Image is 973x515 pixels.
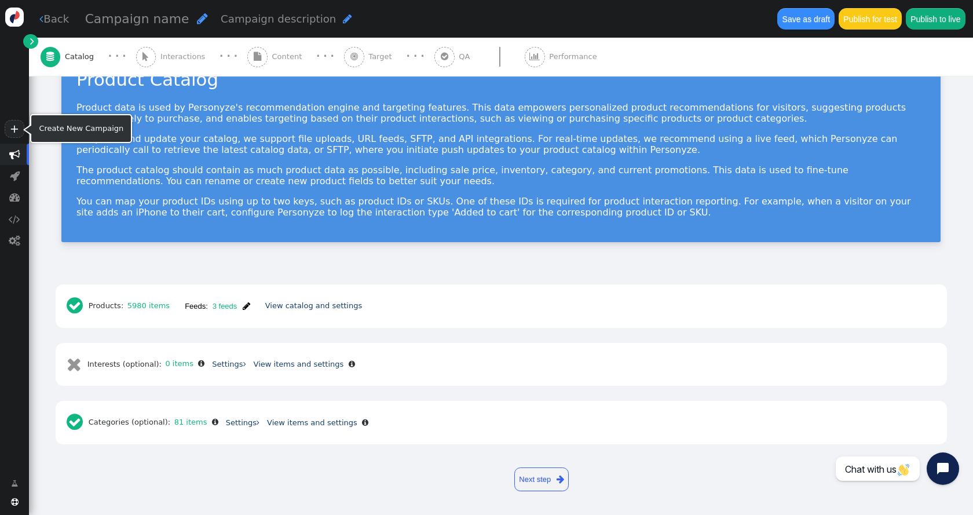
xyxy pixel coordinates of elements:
a: 81 items [170,418,207,426]
span:  [257,419,259,426]
a:  Catalog · · · [41,38,136,76]
div: Products: [63,292,174,320]
a: Settings [226,418,259,427]
span: Catalog [65,51,98,63]
p: Product data is used by Personyze's recommendation engine and targeting features. This data empow... [76,102,926,124]
img: logo-icon.svg [5,8,24,27]
span: QA [459,51,474,63]
span:  [350,52,358,61]
span:  [9,192,20,203]
span: Target [368,51,396,63]
span:  [529,52,540,61]
a:  Target · · · [344,38,434,76]
span: 3 feeds [208,302,237,311]
span:  [254,52,261,61]
span:  [441,52,448,61]
a: Back [39,11,69,27]
span:  [9,149,20,160]
span:  [557,473,564,486]
p: You can map your product IDs using up to two keys, such as product IDs or SKUs. One of these IDs ... [76,196,926,218]
button: Save as draft [777,8,835,29]
span:  [67,355,87,374]
span:  [349,360,355,368]
a: + [5,120,24,138]
span:  [30,35,34,47]
a: View items and settings [254,360,344,368]
span:  [11,478,18,490]
a:  Performance [525,38,621,76]
span:  [9,214,20,225]
a:  [3,474,25,494]
span:  [197,12,208,25]
a: View items and settings [267,418,357,427]
div: · · · [407,49,425,64]
button: Feeds:3 feeds  [177,296,258,316]
span:  [46,52,54,61]
span:  [212,418,218,426]
div: · · · [220,49,237,64]
a:  QA [434,38,525,76]
a:  Interactions · · · [136,38,247,76]
a: 0 items [162,359,193,368]
span: Campaign description [221,13,336,25]
span:  [10,170,20,181]
span:  [362,419,368,426]
a: Next step [514,467,569,491]
span:  [9,235,20,246]
span: Campaign name [85,12,189,26]
div: Product Catalog [76,66,926,93]
span:  [67,296,89,315]
button: Publish for test [839,8,902,29]
span:  [11,498,19,506]
p: To upload and update your catalog, we support file uploads, URL feeds, SFTP, and API integrations... [76,133,926,155]
span:  [243,360,246,368]
span:  [343,13,352,24]
span:  [142,52,149,61]
a:  [23,34,38,49]
span: Performance [549,51,601,63]
span:  [243,302,250,311]
span:  [67,412,89,432]
a: 5980 items [123,301,170,310]
button: Publish to live [906,8,965,29]
div: · · · [316,49,334,64]
a: Settings [212,360,246,368]
span:  [198,360,204,367]
a: View catalog and settings [265,301,363,310]
div: Interests (optional): [63,350,209,379]
a:  Content · · · [247,38,344,76]
div: Create New Campaign [39,123,123,134]
div: · · · [108,49,126,64]
div: Categories (optional): [63,408,222,437]
p: The product catalog should contain as much product data as possible, including sale price, invent... [76,165,926,187]
span: Interactions [160,51,210,63]
span:  [39,13,43,24]
span: Content [272,51,307,63]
